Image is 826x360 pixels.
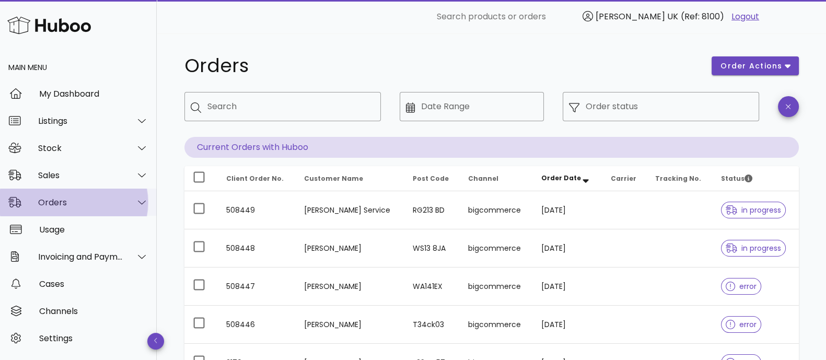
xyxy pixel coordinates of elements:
td: [PERSON_NAME] [296,306,404,344]
td: T34ck03 [404,306,460,344]
td: WA141EX [404,268,460,306]
span: in progress [726,206,781,214]
td: [PERSON_NAME] [296,229,404,268]
td: [DATE] [533,268,602,306]
span: in progress [726,245,781,252]
button: order actions [712,56,798,75]
div: My Dashboard [39,89,148,99]
div: Settings [39,333,148,343]
th: Status [713,166,798,191]
span: Client Order No. [226,174,284,183]
td: WS13 8JA [404,229,460,268]
td: [DATE] [533,306,602,344]
div: Orders [38,198,123,207]
a: Logout [731,10,759,23]
span: error [726,321,757,328]
td: RG213 BD [404,191,460,229]
div: Usage [39,225,148,235]
span: (Ref: 8100) [681,10,724,22]
span: Status [721,174,752,183]
td: 508448 [218,229,296,268]
td: [PERSON_NAME] [296,268,404,306]
td: 508446 [218,306,296,344]
th: Post Code [404,166,460,191]
td: bigcommerce [460,191,533,229]
span: error [726,283,757,290]
span: [PERSON_NAME] UK [596,10,678,22]
th: Order Date: Sorted descending. Activate to remove sorting. [533,166,602,191]
div: Listings [38,116,123,126]
div: Sales [38,170,123,180]
th: Tracking No. [647,166,713,191]
h1: Orders [184,56,700,75]
td: [DATE] [533,229,602,268]
td: bigcommerce [460,229,533,268]
td: bigcommerce [460,306,533,344]
img: Huboo Logo [7,14,91,37]
div: Cases [39,279,148,289]
td: 508447 [218,268,296,306]
td: [PERSON_NAME] Service [296,191,404,229]
div: Channels [39,306,148,316]
td: bigcommerce [460,268,533,306]
span: Customer Name [304,174,363,183]
span: Carrier [611,174,636,183]
td: [DATE] [533,191,602,229]
td: 508449 [218,191,296,229]
th: Client Order No. [218,166,296,191]
span: Tracking No. [655,174,701,183]
p: Current Orders with Huboo [184,137,799,158]
div: Invoicing and Payments [38,252,123,262]
th: Channel [460,166,533,191]
div: Stock [38,143,123,153]
span: order actions [720,61,783,72]
span: Channel [468,174,498,183]
th: Carrier [602,166,647,191]
th: Customer Name [296,166,404,191]
span: Post Code [413,174,449,183]
span: Order Date [541,173,581,182]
